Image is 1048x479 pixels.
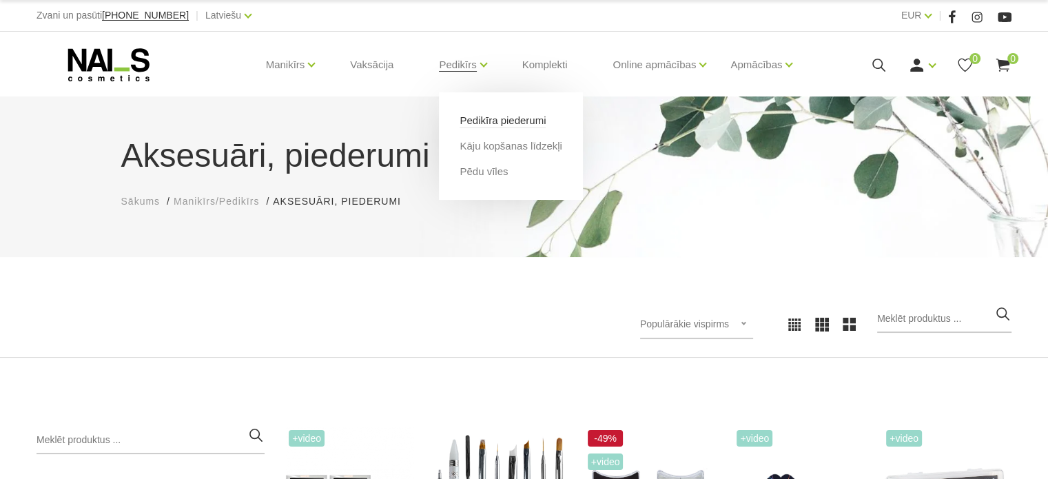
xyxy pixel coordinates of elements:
[588,430,624,447] span: -49%
[266,37,305,92] a: Manikīrs
[969,53,980,64] span: 0
[460,113,546,128] a: Pedikīra piederumi
[37,7,189,24] div: Zvani un pasūti
[511,32,579,98] a: Komplekti
[174,196,259,207] span: Manikīrs/Pedikīrs
[37,427,265,454] input: Meklēt produktus ...
[460,164,508,179] a: Pēdu vīles
[289,430,325,447] span: +Video
[730,37,782,92] a: Apmācības
[613,37,696,92] a: Online apmācības
[1007,53,1018,64] span: 0
[174,194,259,209] a: Manikīrs/Pedikīrs
[886,430,922,447] span: +Video
[737,430,772,447] span: +Video
[460,139,562,154] a: Kāju kopšanas līdzekļi
[205,7,241,23] a: Latviešu
[121,196,161,207] span: Sākums
[339,32,404,98] a: Vaksācija
[102,10,189,21] a: [PHONE_NUMBER]
[121,131,927,181] h1: Aksesuāri, piederumi
[994,57,1011,74] a: 0
[901,7,922,23] a: EUR
[121,194,161,209] a: Sākums
[877,305,1011,333] input: Meklēt produktus ...
[938,7,941,24] span: |
[439,37,476,92] a: Pedikīrs
[196,7,198,24] span: |
[956,57,974,74] a: 0
[588,453,624,470] span: +Video
[273,194,415,209] li: Aksesuāri, piederumi
[640,318,729,329] span: Populārākie vispirms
